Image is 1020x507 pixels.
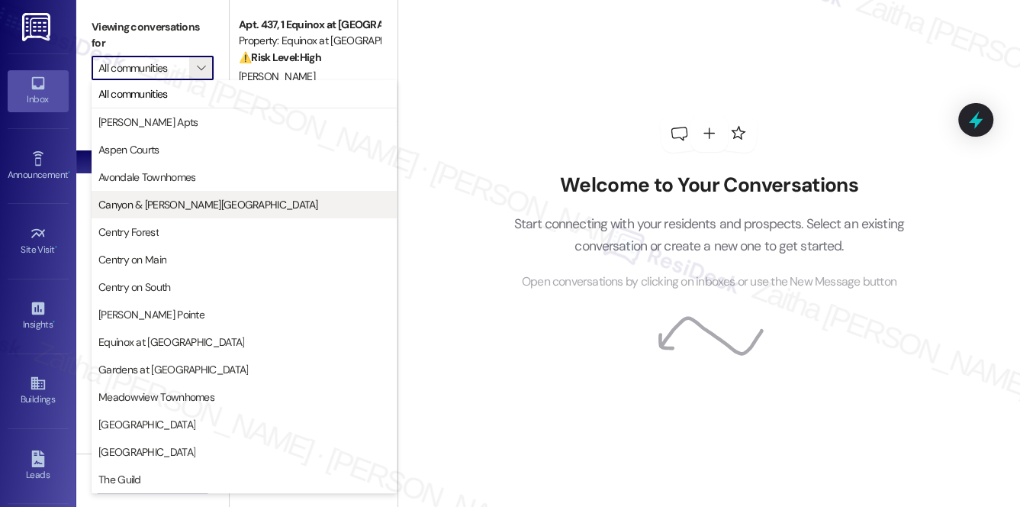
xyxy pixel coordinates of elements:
span: [GEOGRAPHIC_DATA] [98,417,195,432]
div: Prospects + Residents [76,103,229,119]
span: Meadowview Townhomes [98,389,214,405]
div: Property: Equinox at [GEOGRAPHIC_DATA] [239,33,380,49]
span: • [68,167,70,178]
div: Prospects [76,311,229,327]
span: [PERSON_NAME] Apts [98,115,198,130]
h2: Welcome to Your Conversations [491,173,927,198]
span: Centry Forest [98,224,159,240]
input: All communities [98,56,189,80]
label: Viewing conversations for [92,15,214,56]
span: • [53,317,55,328]
span: Gardens at [GEOGRAPHIC_DATA] [98,362,248,377]
span: Avondale Townhomes [98,170,195,185]
div: Residents [76,450,229,467]
span: Equinox at [GEOGRAPHIC_DATA] [98,334,244,350]
img: ResiDesk Logo [22,13,53,41]
a: Buildings [8,370,69,412]
a: Leads [8,446,69,487]
span: Aspen Courts [98,142,159,157]
a: Site Visit • [8,221,69,262]
span: All communities [98,86,168,102]
div: Apt. 437, 1 Equinox at [GEOGRAPHIC_DATA] [239,17,380,33]
a: Inbox [8,70,69,111]
span: Canyon & [PERSON_NAME][GEOGRAPHIC_DATA] [98,197,318,212]
strong: ⚠️ Risk Level: High [239,50,321,64]
span: [PERSON_NAME] [239,69,315,83]
span: [GEOGRAPHIC_DATA] [98,444,195,460]
span: Open conversations by clicking on inboxes or use the New Message button [522,273,896,292]
a: Insights • [8,295,69,337]
span: Centry on Main [98,252,166,267]
span: • [55,242,57,253]
span: Centry on South [98,279,171,295]
span: [PERSON_NAME] Pointe [98,307,204,322]
p: Start connecting with your residents and prospects. Select an existing conversation or create a n... [491,213,927,257]
i:  [197,62,205,74]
